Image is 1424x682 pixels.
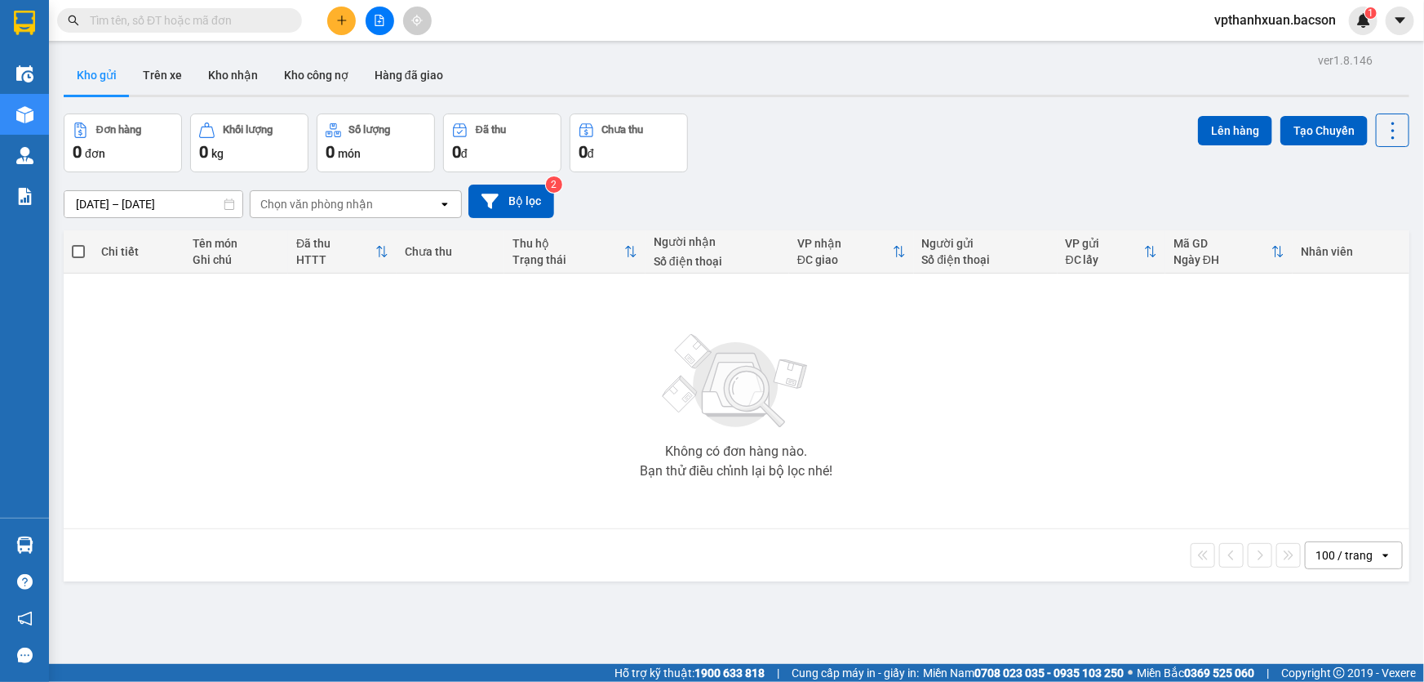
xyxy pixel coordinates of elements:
[14,11,35,35] img: logo-vxr
[1165,230,1293,274] th: Toggle SortBy
[1333,667,1345,679] span: copyright
[476,124,506,136] div: Đã thu
[317,114,435,172] button: Số lượng0món
[1318,51,1373,69] div: ver 1.8.146
[1173,237,1271,250] div: Mã GD
[570,114,688,172] button: Chưa thu0đ
[17,611,33,626] span: notification
[797,237,893,250] div: VP nhận
[512,237,624,250] div: Thu hộ
[405,245,496,258] div: Chưa thu
[195,56,271,95] button: Kho nhận
[374,15,385,26] span: file-add
[694,666,765,680] strong: 1900 633 818
[17,574,33,590] span: question-circle
[85,147,105,160] span: đơn
[403,7,432,35] button: aim
[546,176,562,193] sup: 2
[1137,664,1254,682] span: Miền Bắc
[64,114,182,172] button: Đơn hàng0đơn
[461,147,468,160] span: đ
[1301,245,1401,258] div: Nhân viên
[73,142,82,162] span: 0
[96,124,141,136] div: Đơn hàng
[468,185,554,218] button: Bộ lọc
[452,142,461,162] span: 0
[16,65,33,82] img: warehouse-icon
[338,147,361,160] span: món
[271,56,362,95] button: Kho công nợ
[64,56,130,95] button: Kho gửi
[602,124,644,136] div: Chưa thu
[17,648,33,663] span: message
[1058,230,1165,274] th: Toggle SortBy
[654,324,818,439] img: svg+xml;base64,PHN2ZyBjbGFzcz0ibGlzdC1wbHVnX19zdmciIHhtbG5zPSJodHRwOi8vd3d3LnczLm9yZy8yMDAwL3N2Zy...
[101,245,176,258] div: Chi tiết
[1386,7,1414,35] button: caret-down
[16,188,33,205] img: solution-icon
[614,664,765,682] span: Hỗ trợ kỹ thuật:
[349,124,391,136] div: Số lượng
[789,230,914,274] th: Toggle SortBy
[1198,116,1272,145] button: Lên hàng
[296,237,375,250] div: Đã thu
[1066,237,1144,250] div: VP gửi
[1173,253,1271,266] div: Ngày ĐH
[654,255,781,268] div: Số điện thoại
[443,114,561,172] button: Đã thu0đ
[512,253,624,266] div: Trạng thái
[1128,670,1133,676] span: ⚪️
[326,142,335,162] span: 0
[327,7,356,35] button: plus
[1066,253,1144,266] div: ĐC lấy
[1315,547,1373,564] div: 100 / trang
[665,445,807,458] div: Không có đơn hàng nào.
[199,142,208,162] span: 0
[1280,116,1368,145] button: Tạo Chuyến
[579,142,588,162] span: 0
[190,114,308,172] button: Khối lượng0kg
[223,124,273,136] div: Khối lượng
[1267,664,1269,682] span: |
[16,537,33,554] img: warehouse-icon
[922,237,1049,250] div: Người gửi
[64,191,242,217] input: Select a date range.
[336,15,348,26] span: plus
[974,666,1124,680] strong: 0708 023 035 - 0935 103 250
[438,198,451,211] svg: open
[296,253,375,266] div: HTTT
[588,147,594,160] span: đ
[504,230,645,274] th: Toggle SortBy
[1201,10,1349,30] span: vpthanhxuan.bacson
[16,106,33,123] img: warehouse-icon
[260,196,373,212] div: Chọn văn phòng nhận
[777,664,779,682] span: |
[288,230,397,274] th: Toggle SortBy
[130,56,195,95] button: Trên xe
[922,253,1049,266] div: Số điện thoại
[1184,666,1254,680] strong: 0369 525 060
[68,15,79,26] span: search
[792,664,919,682] span: Cung cấp máy in - giấy in:
[1365,7,1377,19] sup: 1
[362,56,456,95] button: Hàng đã giao
[923,664,1124,682] span: Miền Nam
[193,237,280,250] div: Tên món
[1368,7,1373,19] span: 1
[1393,13,1408,28] span: caret-down
[193,253,280,266] div: Ghi chú
[211,147,224,160] span: kg
[411,15,423,26] span: aim
[1356,13,1371,28] img: icon-new-feature
[654,235,781,248] div: Người nhận
[90,11,282,29] input: Tìm tên, số ĐT hoặc mã đơn
[640,465,832,478] div: Bạn thử điều chỉnh lại bộ lọc nhé!
[16,147,33,164] img: warehouse-icon
[797,253,893,266] div: ĐC giao
[1379,549,1392,562] svg: open
[366,7,394,35] button: file-add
